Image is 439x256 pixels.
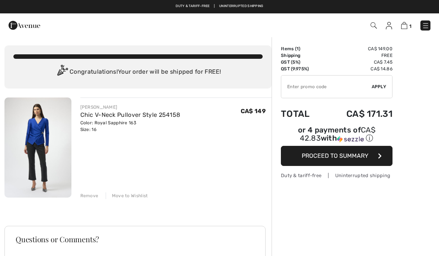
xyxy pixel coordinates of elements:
div: Move to Wishlist [106,192,148,199]
img: 1ère Avenue [9,18,40,33]
td: CA$ 171.31 [324,101,392,127]
td: GST (5%) [281,59,324,65]
td: Free [324,52,392,59]
img: Congratulation2.svg [55,65,70,80]
img: Search [371,22,377,29]
span: CA$ 42.83 [300,125,375,143]
button: Proceed to Summary [281,146,392,166]
div: Remove [80,192,99,199]
td: Items ( ) [281,45,324,52]
td: CA$ 7.45 [324,59,392,65]
img: My Info [386,22,392,29]
img: Shopping Bag [401,22,407,29]
input: Promo code [281,76,372,98]
div: Duty & tariff-free | Uninterrupted shipping [281,172,392,179]
td: QST (9.975%) [281,65,324,72]
span: 1 [297,46,299,51]
span: 1 [409,23,411,29]
td: Total [281,101,324,127]
span: Proceed to Summary [302,152,368,159]
td: CA$ 149.00 [324,45,392,52]
div: [PERSON_NAME] [80,104,180,111]
h3: Questions or Comments? [16,236,254,243]
div: Congratulations! Your order will be shipped for FREE! [13,65,263,80]
img: Sezzle [337,136,364,143]
div: or 4 payments ofCA$ 42.83withSezzle Click to learn more about Sezzle [281,127,392,146]
div: Color: Royal Sapphire 163 Size: 16 [80,119,180,133]
img: Menu [422,22,429,29]
td: Shipping [281,52,324,59]
a: Chic V-Neck Pullover Style 254158 [80,111,180,118]
img: Chic V-Neck Pullover Style 254158 [4,97,71,198]
span: CA$ 149 [241,108,266,115]
a: 1 [401,21,411,30]
td: CA$ 14.86 [324,65,392,72]
span: Apply [372,83,387,90]
a: 1ère Avenue [9,21,40,28]
div: or 4 payments of with [281,127,392,143]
